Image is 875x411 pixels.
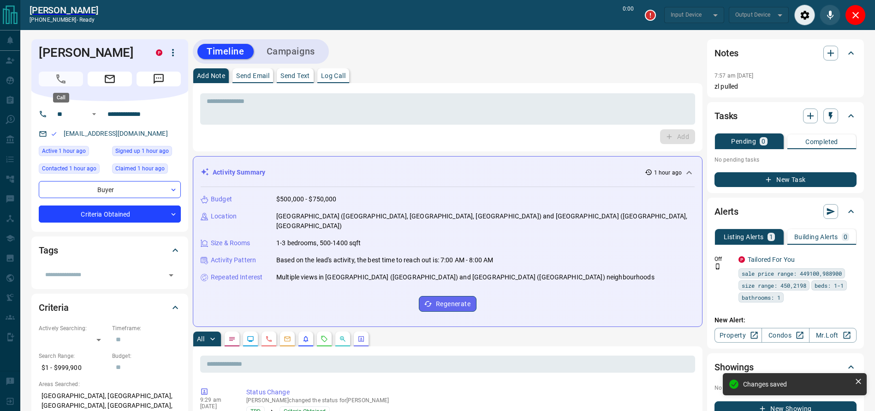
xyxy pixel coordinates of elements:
p: All [197,336,204,342]
p: New Alert: [714,315,857,325]
h2: Alerts [714,204,738,219]
div: Showings [714,356,857,378]
h2: Showings [714,360,754,375]
svg: Push Notification Only [714,263,721,270]
span: Contacted 1 hour ago [42,164,96,173]
p: Listing Alerts [724,234,764,240]
p: Building Alerts [794,234,838,240]
button: New Task [714,172,857,187]
span: size range: 450,2198 [742,281,806,290]
div: Audio Settings [794,5,815,25]
p: 7:57 am [DATE] [714,73,754,79]
p: Timeframe: [112,324,181,332]
div: Tags [39,239,181,261]
p: zl pulled [714,82,857,91]
a: [EMAIL_ADDRESS][DOMAIN_NAME] [64,130,168,137]
p: Send Email [236,73,269,79]
div: Changes saved [743,381,851,388]
span: Claimed 1 hour ago [115,164,165,173]
p: Budget [211,194,232,204]
a: Mr.Loft [809,328,857,343]
span: sale price range: 449100,988900 [742,269,842,278]
svg: Lead Browsing Activity [247,335,254,343]
a: Condos [762,328,809,343]
h2: Criteria [39,300,69,315]
svg: Emails [284,335,291,343]
p: Based on the lead's activity, the best time to reach out is: 7:00 AM - 8:00 AM [276,255,493,265]
a: Tailored For You [748,256,795,263]
p: Log Call [321,73,345,79]
p: No showings booked [714,384,857,392]
p: No pending tasks [714,153,857,167]
span: Signed up 1 hour ago [115,146,169,156]
span: Email [88,72,132,86]
div: Tue Oct 14 2025 [39,163,107,176]
a: [PERSON_NAME] [30,5,98,16]
p: Status Change [246,387,691,397]
svg: Notes [228,335,236,343]
p: $1 - $999,900 [39,360,107,375]
div: Notes [714,42,857,64]
p: Repeated Interest [211,272,262,282]
p: Activity Pattern [211,255,256,265]
span: Call [39,72,83,86]
h2: Notes [714,46,738,60]
svg: Listing Alerts [302,335,310,343]
p: $500,000 - $750,000 [276,194,337,204]
p: 0 [762,138,765,145]
h2: Tags [39,243,58,258]
span: beds: 1-1 [815,281,844,290]
p: 0:00 [623,5,634,25]
button: Regenerate [419,296,476,312]
div: Call [53,93,69,103]
span: ready [79,17,95,23]
div: property.ca [156,49,162,56]
div: Activity Summary1 hour ago [201,164,695,181]
p: Off [714,255,733,263]
span: Message [137,72,181,86]
svg: Calls [265,335,273,343]
p: [PERSON_NAME] changed the status for [PERSON_NAME] [246,397,691,404]
span: bathrooms: 1 [742,293,780,302]
div: Tasks [714,105,857,127]
p: 1-3 bedrooms, 500-1400 sqft [276,238,361,248]
span: Active 1 hour ago [42,146,86,156]
svg: Opportunities [339,335,346,343]
svg: Email Valid [51,131,57,137]
div: Close [845,5,866,25]
p: [PHONE_NUMBER] - [30,16,98,24]
div: Criteria Obtained [39,205,181,223]
svg: Agent Actions [357,335,365,343]
p: Pending [731,138,756,145]
button: Open [89,109,100,120]
p: [GEOGRAPHIC_DATA] ([GEOGRAPHIC_DATA], [GEOGRAPHIC_DATA], [GEOGRAPHIC_DATA]) and [GEOGRAPHIC_DATA]... [276,212,695,231]
div: property.ca [738,256,745,263]
p: Budget: [112,352,181,360]
p: 9:29 am [200,397,232,403]
button: Open [165,269,178,282]
div: Mute [820,5,840,25]
p: Send Text [280,73,310,79]
button: Timeline [197,44,254,59]
h2: Tasks [714,109,738,123]
p: Search Range: [39,352,107,360]
p: Activity Summary [213,168,265,177]
svg: Requests [321,335,328,343]
p: 1 hour ago [654,169,682,177]
h1: [PERSON_NAME] [39,45,142,60]
div: Alerts [714,200,857,223]
p: [DATE] [200,403,232,410]
p: Location [211,212,237,221]
button: Campaigns [257,44,324,59]
p: Add Note [197,73,225,79]
p: 0 [844,234,847,240]
a: Property [714,328,762,343]
p: Completed [805,139,838,145]
p: Multiple views in [GEOGRAPHIC_DATA] ([GEOGRAPHIC_DATA]) and [GEOGRAPHIC_DATA] ([GEOGRAPHIC_DATA])... [276,272,655,282]
p: Areas Searched: [39,380,181,388]
div: Criteria [39,296,181,319]
div: Buyer [39,181,181,198]
div: Tue Oct 14 2025 [39,146,107,159]
div: Tue Oct 14 2025 [112,163,181,176]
